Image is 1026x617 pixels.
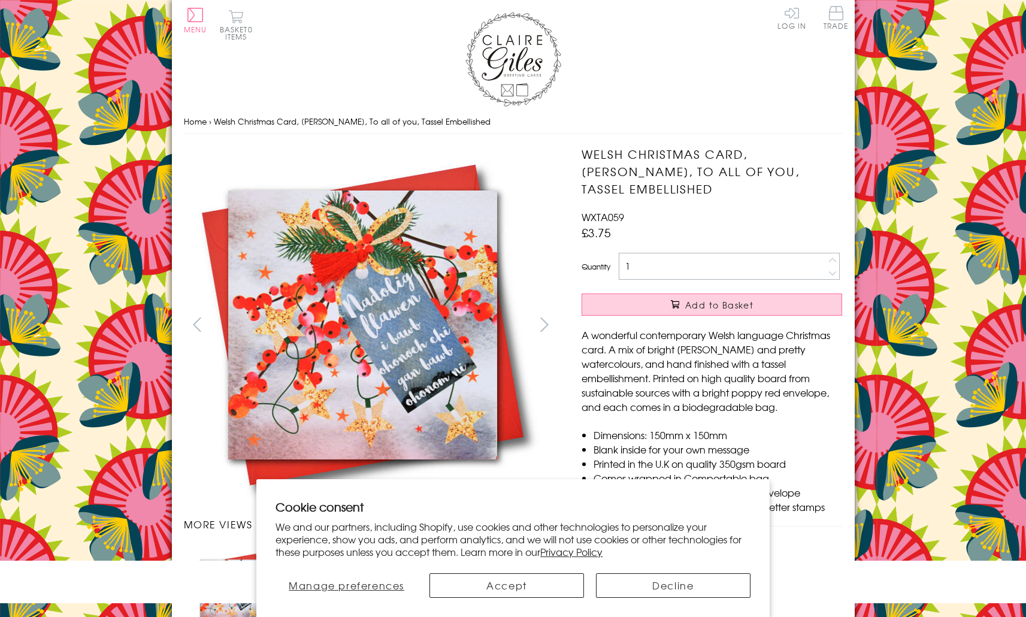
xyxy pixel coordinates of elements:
a: Home [184,116,207,127]
span: › [209,116,211,127]
img: Welsh Christmas Card, Nadolig Llawen, To all of you, Tassel Embellished [183,146,543,504]
span: Trade [824,6,849,29]
h1: Welsh Christmas Card, [PERSON_NAME], To all of you, Tassel Embellished [582,146,842,197]
li: Blank inside for your own message [594,442,842,456]
nav: breadcrumbs [184,110,843,134]
label: Quantity [582,261,610,272]
a: Trade [824,6,849,32]
button: Add to Basket [582,294,842,316]
button: Decline [596,573,750,598]
span: 0 items [225,24,253,42]
button: prev [184,311,211,338]
img: Welsh Christmas Card, Nadolig Llawen, To all of you, Tassel Embellished [558,146,917,505]
h2: Cookie consent [276,498,750,515]
span: Add to Basket [685,299,753,311]
p: A wonderful contemporary Welsh language Christmas card. A mix of bright [PERSON_NAME] and pretty ... [582,328,842,414]
li: Dimensions: 150mm x 150mm [594,428,842,442]
img: Claire Giles Greetings Cards [465,12,561,107]
span: £3.75 [582,224,611,241]
button: Menu [184,8,207,33]
a: Privacy Policy [540,545,603,559]
li: Comes wrapped in Compostable bag [594,471,842,485]
button: next [531,311,558,338]
a: Log In [777,6,806,29]
span: Menu [184,24,207,35]
p: We and our partners, including Shopify, use cookies and other technologies to personalize your ex... [276,521,750,558]
button: Manage preferences [276,573,417,598]
span: Welsh Christmas Card, [PERSON_NAME], To all of you, Tassel Embellished [214,116,491,127]
button: Accept [429,573,584,598]
li: Printed in the U.K on quality 350gsm board [594,456,842,471]
span: Manage preferences [289,578,404,592]
button: Basket0 items [220,10,253,40]
span: WXTA059 [582,210,624,224]
h3: More views [184,517,558,531]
